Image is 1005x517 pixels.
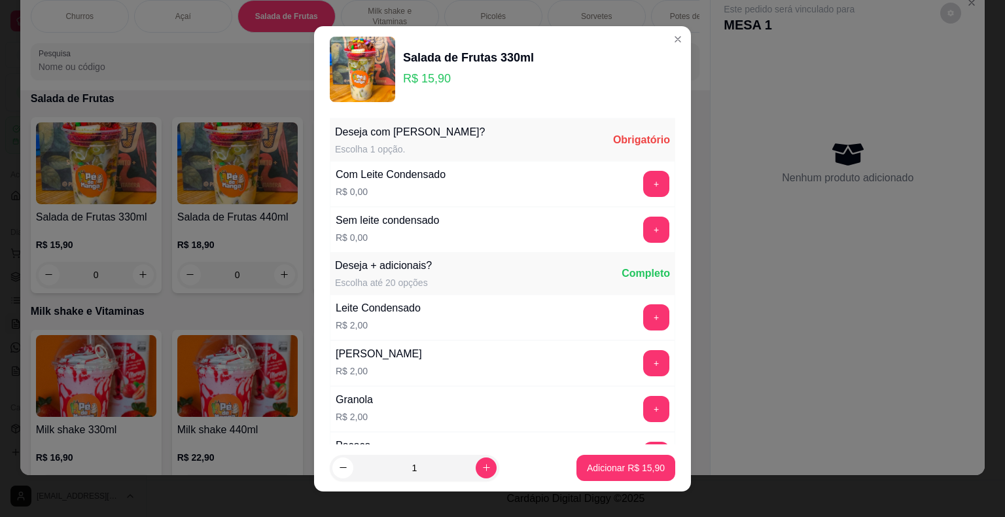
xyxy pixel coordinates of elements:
[643,396,669,422] button: add
[403,48,534,67] div: Salada de Frutas 330ml
[667,29,688,50] button: Close
[403,69,534,88] p: R$ 15,90
[587,461,665,474] p: Adicionar R$ 15,90
[613,132,670,148] div: Obrigatório
[643,217,669,243] button: add
[336,231,439,244] p: R$ 0,00
[336,438,370,454] div: Paçoca
[336,300,421,316] div: Leite Condensado
[336,346,422,362] div: [PERSON_NAME]
[332,457,353,478] button: decrease-product-quantity
[643,442,669,468] button: add
[643,304,669,330] button: add
[336,213,439,228] div: Sem leite condensado
[336,410,373,423] p: R$ 2,00
[335,143,485,156] div: Escolha 1 opção.
[335,276,432,289] div: Escolha até 20 opções
[476,457,497,478] button: increase-product-quantity
[330,37,395,102] img: product-image
[335,258,432,274] div: Deseja + adicionais?
[643,350,669,376] button: add
[336,365,422,378] p: R$ 2,00
[622,266,670,281] div: Completo
[336,167,446,183] div: Com Leite Condensado
[643,171,669,197] button: add
[576,455,675,481] button: Adicionar R$ 15,90
[336,319,421,332] p: R$ 2,00
[336,185,446,198] p: R$ 0,00
[335,124,485,140] div: Deseja com [PERSON_NAME]?
[336,392,373,408] div: Granola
